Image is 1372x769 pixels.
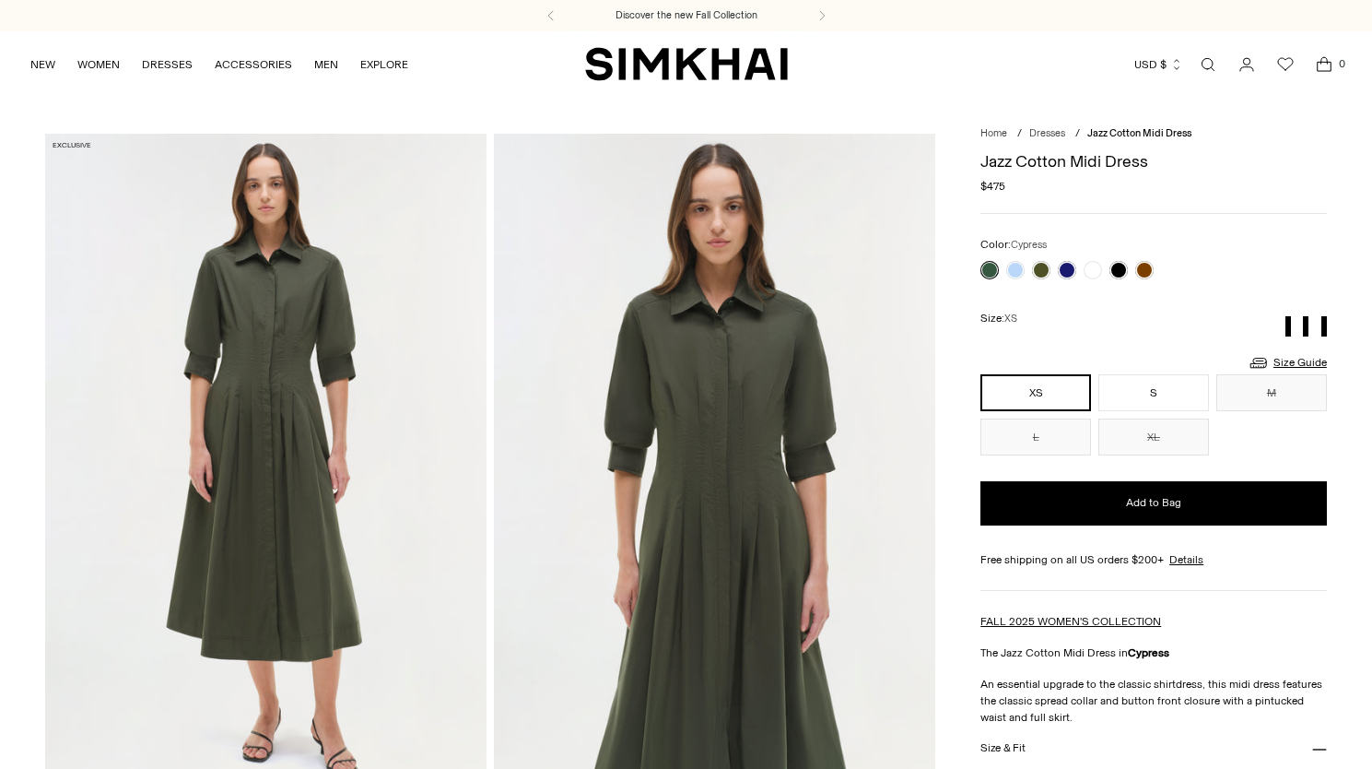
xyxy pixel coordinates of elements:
[616,8,757,23] a: Discover the new Fall Collection
[980,178,1005,195] span: $475
[1011,239,1047,251] span: Cypress
[360,44,408,85] a: EXPLORE
[1098,374,1209,411] button: S
[1216,374,1327,411] button: M
[980,481,1327,526] button: Add to Bag
[1004,313,1017,325] span: XS
[980,126,1327,142] nav: breadcrumbs
[980,676,1327,726] p: An essential upgrade to the classic shirtdress, this midi dress features the classic spread colla...
[980,374,1091,411] button: XS
[1134,44,1183,85] button: USD $
[585,46,788,82] a: SIMKHAI
[980,551,1327,568] div: Free shipping on all US orders $200+
[1017,126,1022,142] div: /
[980,419,1091,455] button: L
[1228,46,1265,83] a: Go to the account page
[215,44,292,85] a: ACCESSORIES
[1190,46,1226,83] a: Open search modal
[980,153,1327,170] h1: Jazz Cotton Midi Dress
[1128,646,1169,659] strong: Cypress
[1029,127,1065,139] a: Dresses
[1169,551,1203,568] a: Details
[980,615,1161,628] a: FALL 2025 WOMEN'S COLLECTION
[980,742,1025,754] h3: Size & Fit
[1126,495,1181,511] span: Add to Bag
[142,44,193,85] a: DRESSES
[980,645,1327,661] p: The Jazz Cotton Midi Dress in
[314,44,338,85] a: MEN
[1333,55,1350,72] span: 0
[980,127,1007,139] a: Home
[1087,127,1191,139] span: Jazz Cotton Midi Dress
[1075,126,1080,142] div: /
[1098,419,1209,455] button: XL
[1306,46,1343,83] a: Open cart modal
[77,44,120,85] a: WOMEN
[980,310,1017,327] label: Size:
[30,44,55,85] a: NEW
[1267,46,1304,83] a: Wishlist
[1248,351,1327,374] a: Size Guide
[980,236,1047,254] label: Color:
